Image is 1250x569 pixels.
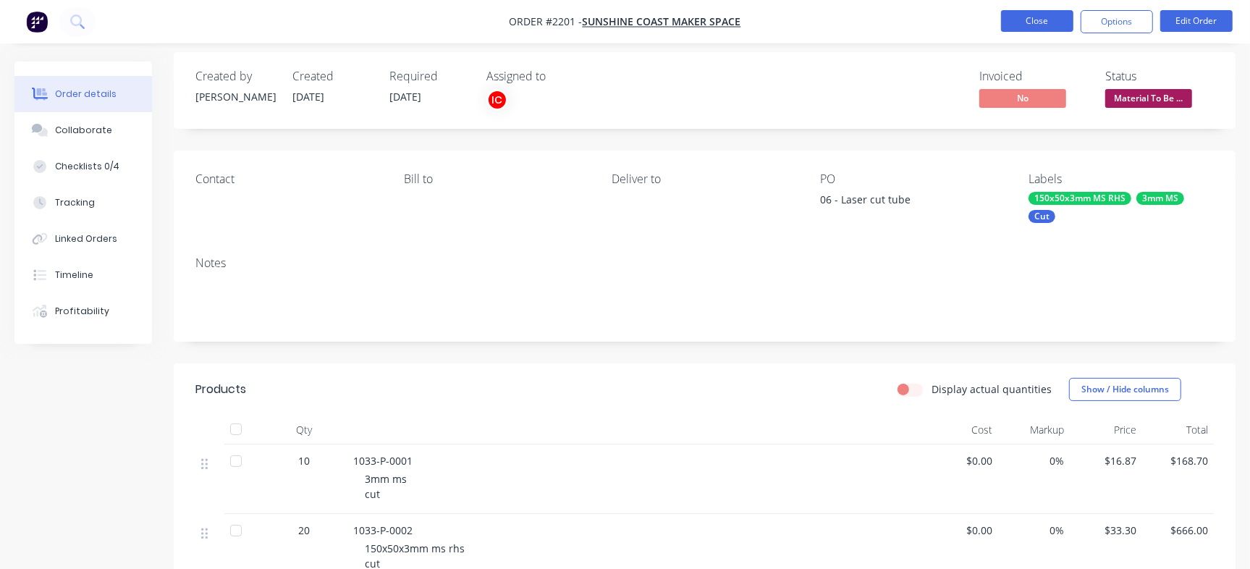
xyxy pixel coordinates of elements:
[389,90,421,104] span: [DATE]
[292,69,372,83] div: Created
[55,88,117,101] div: Order details
[195,381,246,398] div: Products
[195,172,381,186] div: Contact
[14,185,152,221] button: Tracking
[404,172,589,186] div: Bill to
[298,523,310,538] span: 20
[195,256,1214,270] div: Notes
[486,89,508,111] button: IC
[55,305,109,318] div: Profitability
[979,69,1088,83] div: Invoiced
[55,124,112,137] div: Collaborate
[1001,10,1073,32] button: Close
[1081,10,1153,33] button: Options
[298,453,310,468] span: 10
[1076,523,1136,538] span: $33.30
[1004,453,1064,468] span: 0%
[583,15,741,29] a: Sunshine Coast Maker Space
[1029,192,1131,205] div: 150x50x3mm MS RHS
[195,69,275,83] div: Created by
[195,89,275,104] div: [PERSON_NAME]
[1029,210,1055,223] div: Cut
[14,76,152,112] button: Order details
[1148,453,1208,468] span: $168.70
[389,69,469,83] div: Required
[365,472,407,501] span: 3mm ms cut
[55,160,119,173] div: Checklists 0/4
[612,172,798,186] div: Deliver to
[55,232,117,245] div: Linked Orders
[55,196,95,209] div: Tracking
[14,148,152,185] button: Checklists 0/4
[14,257,152,293] button: Timeline
[998,416,1070,444] div: Markup
[353,454,413,468] span: 1033-P-0001
[1105,89,1192,111] button: Material To Be ...
[820,192,1001,212] div: 06 - Laser cut tube
[1105,89,1192,107] span: Material To Be ...
[14,112,152,148] button: Collaborate
[932,523,992,538] span: $0.00
[14,293,152,329] button: Profitability
[820,172,1005,186] div: PO
[1069,378,1181,401] button: Show / Hide columns
[1148,523,1208,538] span: $666.00
[932,453,992,468] span: $0.00
[26,11,48,33] img: Factory
[932,382,1052,397] label: Display actual quantities
[510,15,583,29] span: Order #2201 -
[486,69,631,83] div: Assigned to
[14,221,152,257] button: Linked Orders
[1160,10,1233,32] button: Edit Order
[1004,523,1064,538] span: 0%
[1142,416,1214,444] div: Total
[292,90,324,104] span: [DATE]
[1136,192,1184,205] div: 3mm MS
[1076,453,1136,468] span: $16.87
[1070,416,1142,444] div: Price
[926,416,998,444] div: Cost
[353,523,413,537] span: 1033-P-0002
[1105,69,1214,83] div: Status
[261,416,347,444] div: Qty
[55,269,93,282] div: Timeline
[979,89,1066,107] span: No
[1029,172,1214,186] div: Labels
